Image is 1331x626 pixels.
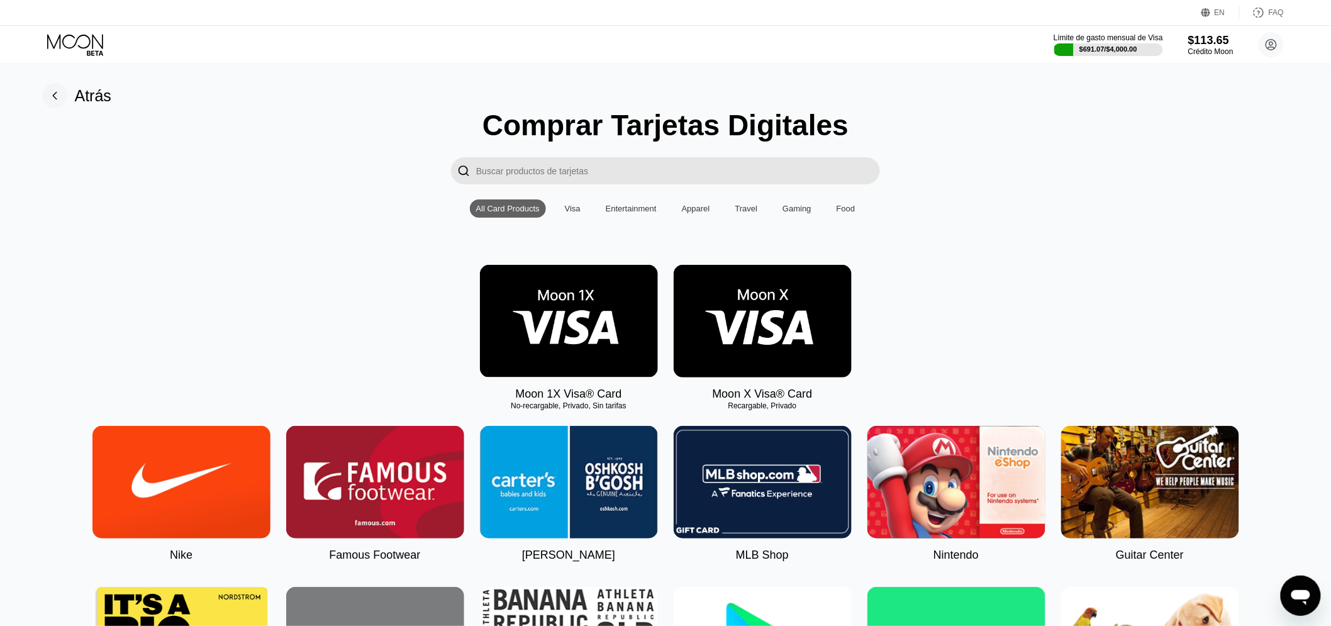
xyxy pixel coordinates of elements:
[1054,33,1163,56] div: Límite de gasto mensual de Visa$691.07/$4,000.00
[1215,8,1225,17] div: EN
[1240,6,1284,19] div: FAQ
[736,549,789,562] div: MLB Shop
[476,204,540,213] div: All Card Products
[457,164,470,178] div: 
[1188,34,1234,47] div: $113.65
[729,199,764,218] div: Travel
[1188,34,1234,56] div: $113.65Crédito Moon
[1079,45,1137,53] div: $691.07 / $4,000.00
[682,204,710,213] div: Apparel
[674,401,852,410] div: Recargable, Privado
[1269,8,1284,17] div: FAQ
[782,204,811,213] div: Gaming
[599,199,663,218] div: Entertainment
[735,204,758,213] div: Travel
[476,157,880,184] input: Search card products
[170,549,192,562] div: Nike
[480,401,658,410] div: No-recargable, Privado, Sin tarifas
[712,388,812,401] div: Moon X Visa® Card
[776,199,818,218] div: Gaming
[470,199,546,218] div: All Card Products
[515,388,621,401] div: Moon 1X Visa® Card
[559,199,587,218] div: Visa
[1116,549,1184,562] div: Guitar Center
[1054,33,1163,42] div: Límite de gasto mensual de Visa
[606,204,657,213] div: Entertainment
[933,549,979,562] div: Nintendo
[451,157,476,184] div: 
[482,108,849,142] div: Comprar Tarjetas Digitales
[75,87,111,105] div: Atrás
[830,199,862,218] div: Food
[1201,6,1240,19] div: EN
[1281,576,1321,616] iframe: Botón para iniciar la ventana de mensajería
[1188,47,1234,56] div: Crédito Moon
[837,204,855,213] div: Food
[565,204,581,213] div: Visa
[676,199,716,218] div: Apparel
[329,549,420,562] div: Famous Footwear
[42,83,111,108] div: Atrás
[522,549,615,562] div: [PERSON_NAME]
